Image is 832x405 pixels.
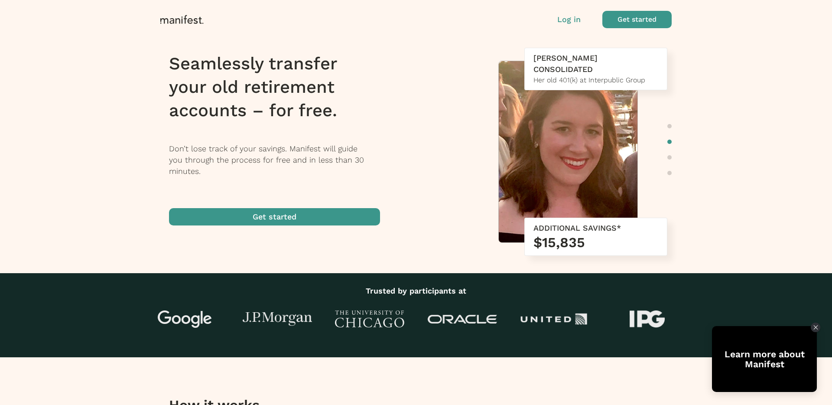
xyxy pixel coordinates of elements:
div: Open Tolstoy widget [712,326,817,392]
div: Tolstoy bubble widget [712,326,817,392]
img: University of Chicago [335,310,404,328]
div: Her old 401(k) at Interpublic Group [533,75,658,85]
img: Google [150,310,220,328]
div: [PERSON_NAME] CONSOLIDATED [533,52,658,75]
div: Learn more about Manifest [712,349,817,369]
button: Get started [169,208,380,225]
div: ADDITIONAL SAVINGS* [533,222,658,234]
div: Close Tolstoy widget [811,323,820,332]
h3: $15,835 [533,234,658,251]
button: Get started [602,11,672,28]
img: Oracle [428,315,497,324]
img: J.P Morgan [243,312,312,327]
img: Taylor [499,61,637,247]
button: Log in [557,14,581,25]
div: Open Tolstoy [712,326,817,392]
p: Don’t lose track of your savings. Manifest will guide you through the process for free and in les... [169,143,391,177]
h1: Seamlessly transfer your old retirement accounts – for free. [169,52,391,122]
